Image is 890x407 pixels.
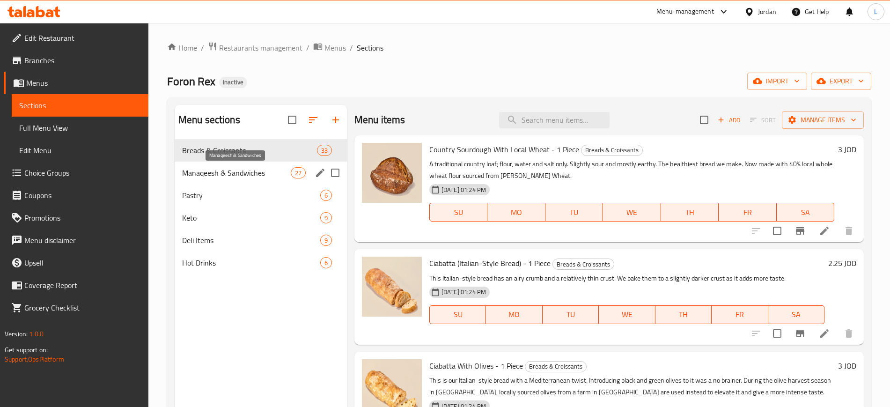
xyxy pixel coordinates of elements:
span: Coverage Report [24,280,141,291]
button: TH [655,305,712,324]
span: Breads & Croissants [525,361,586,372]
span: SA [772,308,821,321]
div: Breads & Croissants [581,145,643,156]
a: Menus [4,72,148,94]
h6: 3 JOD [838,359,856,372]
p: A traditional country loaf; flour, water and salt only. Slightly sour and mostly earthy. The heal... [429,158,834,182]
span: import [755,75,800,87]
span: Breads & Croissants [182,145,317,156]
button: SA [777,203,834,222]
span: Select section first [744,113,782,127]
span: Foron Rex [167,71,215,92]
button: MO [486,305,542,324]
span: Breads & Croissants [553,259,614,270]
button: import [747,73,807,90]
span: Ciabatta (Italian-Style Bread) - 1 Piece [429,256,551,270]
a: Grocery Checklist [4,296,148,319]
span: SA [780,206,831,219]
a: Menus [313,42,346,54]
span: Country Sourdough With Local Wheat - 1 Piece [429,142,579,156]
div: Keto9 [175,207,347,229]
span: L [874,7,877,17]
span: WE [603,308,651,321]
span: Grocery Checklist [24,302,141,313]
span: Add [716,115,742,126]
a: Upsell [4,252,148,274]
button: delete [838,220,860,242]
span: Select section [694,110,714,130]
img: Ciabatta (Italian-Style Bread) - 1 Piece [362,257,422,317]
button: WE [599,305,655,324]
span: Branches [24,55,141,66]
a: Choice Groups [4,162,148,184]
div: Deli Items9 [175,229,347,252]
span: MO [490,308,538,321]
a: Support.OpsPlatform [5,353,64,365]
span: 6 [321,191,331,200]
span: Select to update [767,324,787,343]
span: TH [665,206,715,219]
button: Add section [324,109,347,131]
span: Deli Items [182,235,320,246]
button: FR [719,203,776,222]
div: Keto [182,212,320,223]
span: 33 [317,146,331,155]
div: items [320,257,332,268]
a: Edit Menu [12,139,148,162]
span: Edit Restaurant [24,32,141,44]
span: Version: [5,328,28,340]
span: Ciabatta With Olives - 1 Piece [429,359,523,373]
a: Branches [4,49,148,72]
span: Promotions [24,212,141,223]
a: Coupons [4,184,148,207]
span: export [818,75,864,87]
span: Full Menu View [19,122,141,133]
span: Inactive [219,78,247,86]
span: Breads & Croissants [581,145,642,155]
a: Home [167,42,197,53]
p: This is our Italian-style bread with a Mediterranean twist. Introducing black and green olives to... [429,375,834,398]
a: Sections [12,94,148,117]
div: items [317,145,332,156]
span: Select to update [767,221,787,241]
span: Edit Menu [19,145,141,156]
button: FR [712,305,768,324]
span: Get support on: [5,344,48,356]
button: MO [487,203,545,222]
span: TH [659,308,708,321]
button: Branch-specific-item [789,220,811,242]
button: Manage items [782,111,864,129]
span: Sections [19,100,141,111]
a: Restaurants management [208,42,302,54]
span: Coupons [24,190,141,201]
div: Breads & Croissants33 [175,139,347,162]
button: WE [603,203,661,222]
h2: Menu items [354,113,405,127]
input: search [499,112,610,128]
h6: 2.25 JOD [828,257,856,270]
nav: breadcrumb [167,42,871,54]
span: Restaurants management [219,42,302,53]
span: FR [722,206,772,219]
span: TU [546,308,595,321]
a: Edit menu item [819,328,830,339]
span: Add item [714,113,744,127]
div: Inactive [219,77,247,88]
span: Pastry [182,190,320,201]
div: Jordan [758,7,776,17]
div: Breads & Croissants [525,361,587,372]
span: Select all sections [282,110,302,130]
li: / [306,42,309,53]
span: Manaqeesh & Sandwiches [182,167,291,178]
div: Manaqeesh & Sandwiches27edit [175,162,347,184]
button: TU [543,305,599,324]
div: Hot Drinks6 [175,252,347,274]
div: Menu-management [656,6,714,17]
span: 1.0.0 [29,328,44,340]
button: edit [313,166,327,180]
div: items [320,235,332,246]
button: TU [545,203,603,222]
